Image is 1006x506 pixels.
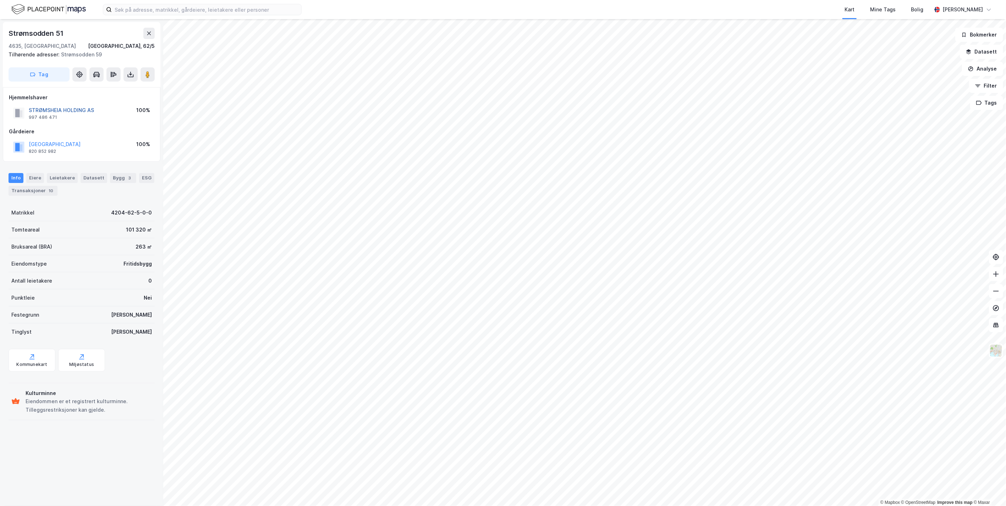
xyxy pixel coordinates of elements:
div: Matrikkel [11,208,34,217]
div: ESG [139,173,154,183]
div: 10 [47,187,55,194]
div: [PERSON_NAME] [111,311,152,319]
iframe: Chat Widget [971,472,1006,506]
div: Info [9,173,23,183]
div: Antall leietakere [11,277,52,285]
input: Søk på adresse, matrikkel, gårdeiere, leietakere eller personer [112,4,301,15]
div: Miljøstatus [69,362,94,367]
div: Kommunekart [16,362,47,367]
span: Tilhørende adresser: [9,51,61,57]
div: Nei [144,294,152,302]
button: Tags [970,96,1003,110]
button: Analyse [962,62,1003,76]
div: Punktleie [11,294,35,302]
div: Kart [845,5,854,14]
div: 263 ㎡ [136,243,152,251]
div: 100% [136,140,150,149]
div: Bygg [110,173,136,183]
button: Bokmerker [955,28,1003,42]
div: Tinglyst [11,328,32,336]
div: Kulturminne [26,389,152,397]
div: Gårdeiere [9,127,154,136]
div: 100% [136,106,150,115]
div: Bolig [911,5,924,14]
div: 4635, [GEOGRAPHIC_DATA] [9,42,76,50]
div: [PERSON_NAME] [943,5,983,14]
img: logo.f888ab2527a4732fd821a326f86c7f29.svg [11,3,86,16]
div: Eiendomstype [11,260,47,268]
div: 820 852 982 [29,149,56,154]
div: Eiendommen er et registrert kulturminne. Tilleggsrestriksjoner kan gjelde. [26,397,152,414]
div: Datasett [81,173,107,183]
div: Tomteareal [11,226,40,234]
div: 997 486 471 [29,115,57,120]
div: Kontrollprogram for chat [971,472,1006,506]
div: Fritidsbygg [123,260,152,268]
div: Bruksareal (BRA) [11,243,52,251]
div: [GEOGRAPHIC_DATA], 62/5 [88,42,155,50]
div: 3 [126,174,133,182]
a: Mapbox [880,500,900,505]
a: OpenStreetMap [901,500,936,505]
div: Mine Tags [870,5,896,14]
button: Tag [9,67,70,82]
div: Leietakere [47,173,78,183]
div: Transaksjoner [9,186,57,196]
div: Strømsodden 51 [9,28,65,39]
div: Festegrunn [11,311,39,319]
div: 4204-62-5-0-0 [111,208,152,217]
div: [PERSON_NAME] [111,328,152,336]
a: Improve this map [938,500,973,505]
div: Hjemmelshaver [9,93,154,102]
div: 101 320 ㎡ [126,226,152,234]
button: Datasett [960,45,1003,59]
div: Eiere [26,173,44,183]
div: Strømsodden 59 [9,50,149,59]
img: Z [989,344,1003,357]
div: 0 [148,277,152,285]
button: Filter [969,79,1003,93]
